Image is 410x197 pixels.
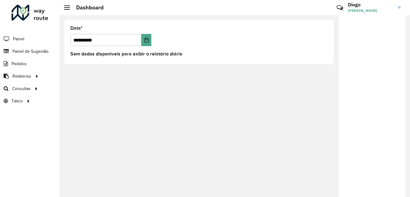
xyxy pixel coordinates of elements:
label: Data [70,25,82,32]
span: Painel de Sugestão [12,48,49,55]
button: Choose Date [141,34,151,46]
span: Painel [13,36,24,42]
span: Tático [12,98,23,104]
span: Consultas [12,85,31,92]
h2: Dashboard [70,4,104,11]
span: Relatórios [12,73,31,79]
span: [PERSON_NAME] [348,8,393,13]
h3: Diogo [348,2,393,8]
span: Pedidos [12,61,27,67]
label: Sem dados disponíveis para exibir o relatório diário [70,50,182,58]
a: Contato Rápido [333,1,346,14]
